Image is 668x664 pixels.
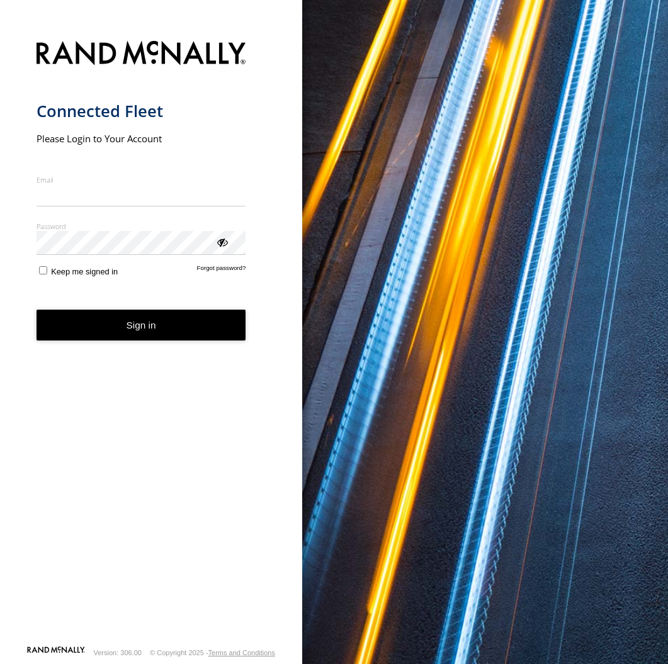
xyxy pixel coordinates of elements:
form: main [37,33,266,645]
button: Sign in [37,310,246,340]
label: Password [37,222,246,231]
div: ViewPassword [215,235,228,248]
input: Keep me signed in [39,266,47,274]
a: Visit our Website [27,646,85,659]
span: Keep me signed in [51,267,118,276]
a: Forgot password? [197,264,246,276]
label: Email [37,175,246,184]
div: Version: 306.00 [94,649,142,656]
h2: Please Login to Your Account [37,132,246,145]
img: Rand McNally [37,38,246,70]
div: © Copyright 2025 - [150,649,275,656]
a: Terms and Conditions [208,649,275,656]
h1: Connected Fleet [37,101,246,121]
